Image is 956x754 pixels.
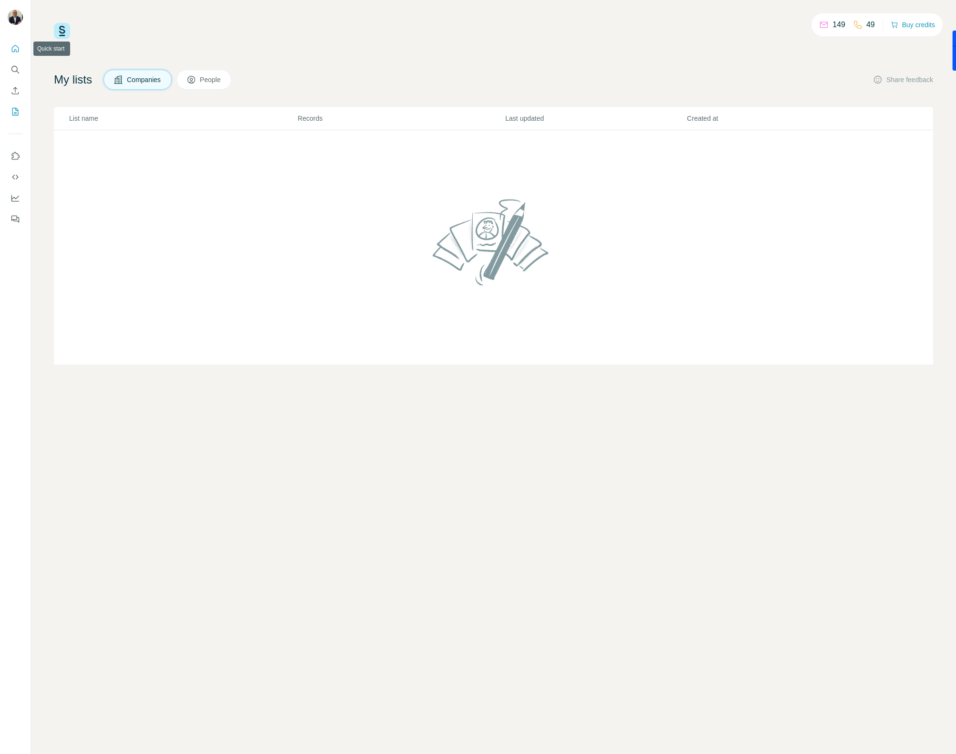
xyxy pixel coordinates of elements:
p: 149 [832,19,845,31]
button: Buy credits [891,18,935,31]
h4: My lists [54,72,92,87]
button: Use Surfe on LinkedIn [8,147,23,165]
button: My lists [8,103,23,120]
button: Quick start [8,40,23,57]
p: 49 [866,19,875,31]
span: Companies [127,75,162,84]
button: Feedback [8,210,23,228]
button: Enrich CSV [8,82,23,99]
p: Last updated [505,114,686,123]
p: Records [298,114,504,123]
img: Avatar [8,10,23,25]
span: People [200,75,222,84]
button: Use Surfe API [8,168,23,186]
button: Search [8,61,23,78]
button: Dashboard [8,189,23,207]
img: No lists found [429,191,559,293]
p: Created at [687,114,868,123]
button: Share feedback [873,75,933,84]
img: Surfe Logo [54,23,70,39]
p: List name [69,114,297,123]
